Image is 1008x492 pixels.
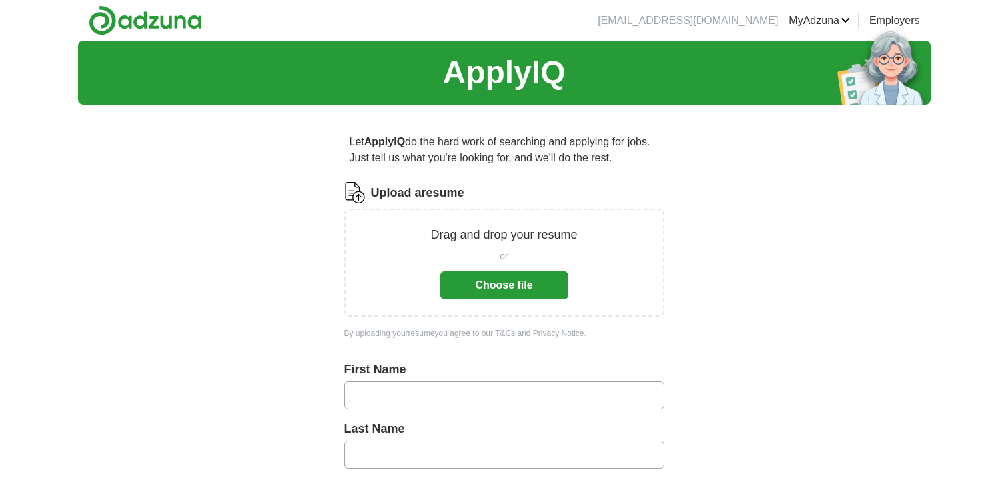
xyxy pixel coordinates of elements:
[440,271,568,299] button: Choose file
[344,327,664,339] div: By uploading your resume you agree to our and .
[344,420,664,438] label: Last Name
[371,184,464,202] label: Upload a resume
[344,182,366,203] img: CV Icon
[500,249,508,263] span: or
[442,49,565,97] h1: ApplyIQ
[89,5,202,35] img: Adzuna logo
[533,329,584,338] a: Privacy Notice
[598,13,778,29] li: [EMAIL_ADDRESS][DOMAIN_NAME]
[344,129,664,171] p: Let do the hard work of searching and applying for jobs. Just tell us what you're looking for, an...
[344,361,664,379] label: First Name
[364,136,405,147] strong: ApplyIQ
[495,329,515,338] a: T&Cs
[869,13,920,29] a: Employers
[789,13,850,29] a: MyAdzuna
[430,226,577,244] p: Drag and drop your resume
